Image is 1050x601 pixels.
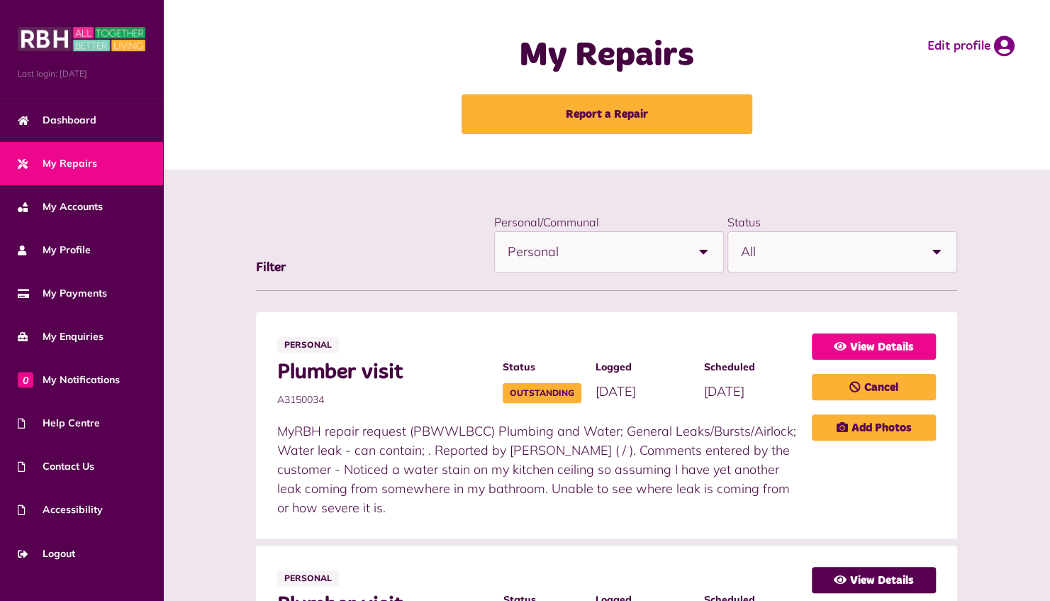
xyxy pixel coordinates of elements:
[256,261,286,274] span: Filter
[18,373,120,387] span: My Notifications
[18,416,100,431] span: Help Centre
[399,35,815,77] h1: My Repairs
[503,383,581,403] span: Outstanding
[277,392,488,407] span: A3150034
[812,374,936,400] a: Cancel
[704,360,798,375] span: Scheduled
[494,215,599,229] label: Personal/Communal
[812,414,936,441] a: Add Photos
[18,546,75,561] span: Logout
[18,199,103,214] span: My Accounts
[503,360,581,375] span: Status
[927,35,1015,57] a: Edit profile
[18,113,96,128] span: Dashboard
[18,329,104,344] span: My Enquiries
[727,215,761,229] label: Status
[741,232,917,272] span: All
[18,286,107,301] span: My Payments
[596,360,690,375] span: Logged
[18,156,97,171] span: My Repairs
[508,232,683,272] span: Personal
[18,25,145,53] img: MyRBH
[462,94,752,134] a: Report a Repair
[277,360,488,385] span: Plumber visit
[277,570,339,586] span: Personal
[18,502,103,517] span: Accessibility
[596,383,636,399] span: [DATE]
[704,383,744,399] span: [DATE]
[812,333,936,360] a: View Details
[277,421,798,517] p: MyRBH repair request (PBWWLBCC) Plumbing and Water; General Leaks/Bursts/Airlock; Water leak - ca...
[18,459,94,474] span: Contact Us
[18,372,33,387] span: 0
[18,67,145,80] span: Last login: [DATE]
[18,243,91,258] span: My Profile
[812,567,936,593] a: View Details
[277,337,339,353] span: Personal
